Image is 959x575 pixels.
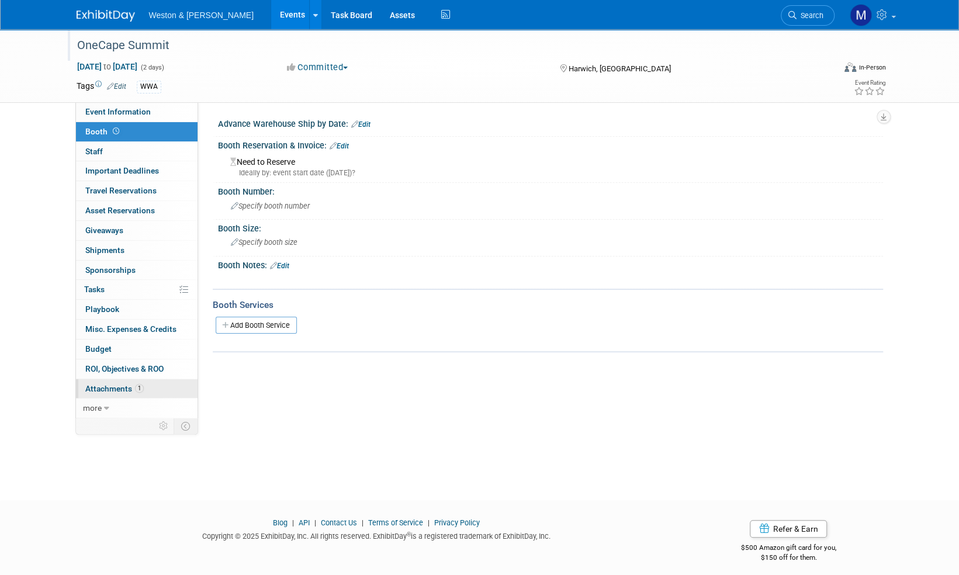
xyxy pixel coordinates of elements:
td: Personalize Event Tab Strip [154,418,174,434]
td: Tags [77,80,126,93]
span: more [83,403,102,413]
a: Event Information [76,102,198,122]
a: Search [781,5,835,26]
a: Blog [273,518,288,527]
div: Booth Notes: [218,257,883,272]
span: Booth not reserved yet [110,127,122,136]
sup: ® [407,531,411,538]
span: Tasks [84,285,105,294]
button: Committed [283,61,352,74]
span: | [289,518,297,527]
span: Event Information [85,107,151,116]
span: Harwich, [GEOGRAPHIC_DATA] [569,64,671,73]
img: Format-Inperson.png [844,63,856,72]
div: $500 Amazon gift card for you, [694,535,883,562]
span: Specify booth size [231,238,297,247]
span: | [311,518,319,527]
span: ROI, Objectives & ROO [85,364,164,373]
div: OneCape Summit [73,35,817,56]
a: Edit [270,262,289,270]
a: Refer & Earn [750,520,827,538]
a: Sponsorships [76,261,198,280]
span: Asset Reservations [85,206,155,215]
a: Attachments1 [76,379,198,399]
span: | [425,518,432,527]
span: Booth [85,127,122,136]
a: ROI, Objectives & ROO [76,359,198,379]
a: Asset Reservations [76,201,198,220]
a: Add Booth Service [216,317,297,334]
div: Ideally by: event start date ([DATE])? [230,168,874,178]
div: $150 off for them. [694,553,883,563]
span: (2 days) [140,64,164,71]
div: Event Rating [853,80,885,86]
div: Booth Services [213,299,883,311]
div: Need to Reserve [227,153,874,178]
td: Toggle Event Tabs [174,418,198,434]
div: WWA [137,81,161,93]
span: Weston & [PERSON_NAME] [149,11,254,20]
a: Important Deadlines [76,161,198,181]
a: Misc. Expenses & Credits [76,320,198,339]
span: Travel Reservations [85,186,157,195]
span: 1 [135,384,144,393]
span: Attachments [85,384,144,393]
span: Staff [85,147,103,156]
div: Advance Warehouse Ship by Date: [218,115,883,130]
a: more [76,399,198,418]
div: Copyright © 2025 ExhibitDay, Inc. All rights reserved. ExhibitDay is a registered trademark of Ex... [77,528,677,542]
span: Important Deadlines [85,166,159,175]
span: Sponsorships [85,265,136,275]
div: Booth Number: [218,183,883,198]
a: Budget [76,340,198,359]
img: ExhibitDay [77,10,135,22]
span: Playbook [85,304,119,314]
div: In-Person [858,63,885,72]
a: Terms of Service [368,518,423,527]
span: Budget [85,344,112,354]
a: Privacy Policy [434,518,480,527]
span: to [102,62,113,71]
div: Booth Size: [218,220,883,234]
span: Search [797,11,823,20]
div: Booth Reservation & Invoice: [218,137,883,152]
span: Misc. Expenses & Credits [85,324,176,334]
a: Edit [330,142,349,150]
span: [DATE] [DATE] [77,61,138,72]
a: Contact Us [321,518,357,527]
span: Shipments [85,245,124,255]
a: Playbook [76,300,198,319]
a: Tasks [76,280,198,299]
a: Booth [76,122,198,141]
a: Giveaways [76,221,198,240]
a: Edit [351,120,371,129]
span: Specify booth number [231,202,310,210]
a: Travel Reservations [76,181,198,200]
img: Mary Ann Trujillo [850,4,872,26]
a: Edit [107,82,126,91]
span: | [359,518,366,527]
a: Staff [76,142,198,161]
span: Giveaways [85,226,123,235]
div: Event Format [766,61,886,78]
a: Shipments [76,241,198,260]
a: API [299,518,310,527]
